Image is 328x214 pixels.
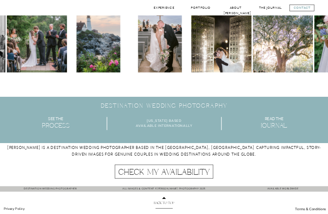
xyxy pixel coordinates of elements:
a: Process [33,122,77,131]
a: Terms & Conditions [293,207,328,212]
a: Read the [257,116,291,122]
a: The Journal [259,5,282,10]
p: All Images & Content ©[PERSON_NAME] Photography 2025 [112,187,216,192]
img: Some weddings remind you why you love what you do. This one? It had everything. A mountaintop cer... [130,12,190,72]
a: Journal [252,122,296,131]
a: See The [38,116,73,122]
a: back to top [132,201,196,207]
a: Portfolio [190,5,212,10]
a: About [PERSON_NAME] [224,5,248,10]
h2: [US_STATE] Based Available Internationally [113,118,216,129]
h2: Destination Wedding Photographer [1,187,99,192]
img: Let us capture the magic for your wedding. Link in Bio. • • • • #editorialweddingphotography #des... [191,12,252,72]
p: Available worldwide [252,187,314,192]
a: Check My Availability [116,168,212,176]
h3: Destination Wedding Photography [57,102,271,110]
img: This Southern summer heatwave has me thinking about Northern days filled with ocean spray and wil... [69,12,129,72]
img: The likes, the trends, the algorithms…they’re not why I’m here. I’m here for the way your partner... [7,12,67,72]
img: Where would your dream wedding be? Your wedding should be the kind of celebration that is a refle... [253,12,313,72]
a: Experience [153,5,175,10]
